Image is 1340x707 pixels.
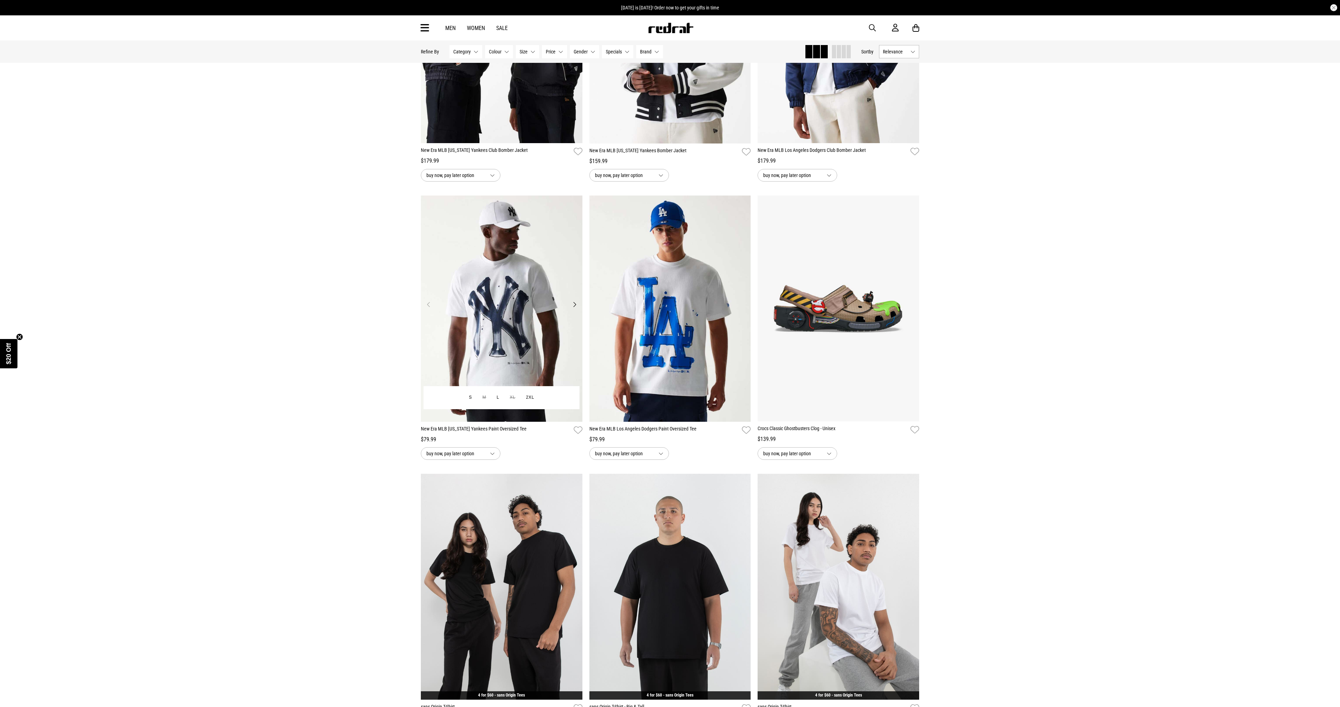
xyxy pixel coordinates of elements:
[879,45,919,58] button: Relevance
[485,45,513,58] button: Colour
[521,391,539,404] button: 2XL
[491,391,504,404] button: L
[589,474,751,700] img: Sans Origin T-shirt - Big & Tall in Black
[758,157,919,165] div: $179.99
[570,300,579,309] button: Next
[449,45,482,58] button: Category
[758,435,919,443] div: $139.99
[883,49,908,54] span: Relevance
[595,171,653,179] span: buy now, pay later option
[467,25,485,31] a: Women
[647,693,693,698] a: 4 for $60 - sans Origin Tees
[478,693,525,698] a: 4 for $60 - sans Origin Tees
[542,45,567,58] button: Price
[758,147,908,157] a: New Era MLB Los Angeles Dodgers Club Bomber Jacket
[421,447,500,460] button: buy now, pay later option
[496,25,508,31] a: Sale
[589,169,669,182] button: buy now, pay later option
[421,157,582,165] div: $179.99
[421,474,582,700] img: Sans Origin T-shirt in Black
[602,45,633,58] button: Specials
[589,425,739,435] a: New Era MLB Los Angeles Dodgers Paint Oversized Tee
[421,169,500,182] button: buy now, pay later option
[424,300,433,309] button: Previous
[421,49,439,54] p: Refine By
[464,391,477,404] button: S
[426,449,484,458] span: buy now, pay later option
[445,25,456,31] a: Men
[640,49,652,54] span: Brand
[589,196,751,422] img: New Era Mlb Los Angeles Dodgers Paint Oversized Tee in White
[636,45,663,58] button: Brand
[570,45,599,58] button: Gender
[16,333,23,340] button: Close teaser
[621,5,719,10] span: [DATE] is [DATE]! Order now to get your gifts in time
[606,49,622,54] span: Specials
[815,693,862,698] a: 4 for $60 - sans Origin Tees
[5,343,12,364] span: $20 Off
[426,171,484,179] span: buy now, pay later option
[516,45,539,58] button: Size
[453,49,471,54] span: Category
[421,435,582,444] div: $79.99
[546,49,556,54] span: Price
[589,447,669,460] button: buy now, pay later option
[763,449,821,458] span: buy now, pay later option
[421,196,582,422] img: New Era Mlb New York Yankees Paint Oversized Tee in White
[758,196,919,422] img: Crocs Classic Ghostbusters Clog - Unisex in Multi
[758,169,837,182] button: buy now, pay later option
[758,447,837,460] button: buy now, pay later option
[589,435,751,444] div: $79.99
[520,49,528,54] span: Size
[589,147,739,157] a: New Era MLB [US_STATE] Yankees Bomber Jacket
[595,449,653,458] span: buy now, pay later option
[589,157,751,165] div: $159.99
[6,3,27,24] button: Open LiveChat chat widget
[861,47,873,56] button: Sortby
[421,425,571,435] a: New Era MLB [US_STATE] Yankees Paint Oversized Tee
[763,171,821,179] span: buy now, pay later option
[648,23,694,33] img: Redrat logo
[758,425,908,435] a: Crocs Classic Ghostbusters Clog - Unisex
[869,49,873,54] span: by
[505,391,521,404] button: XL
[574,49,588,54] span: Gender
[421,147,571,157] a: New Era MLB [US_STATE] Yankees Club Bomber Jacket
[489,49,501,54] span: Colour
[477,391,492,404] button: M
[758,474,919,700] img: Sans Origin T-shirt in White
